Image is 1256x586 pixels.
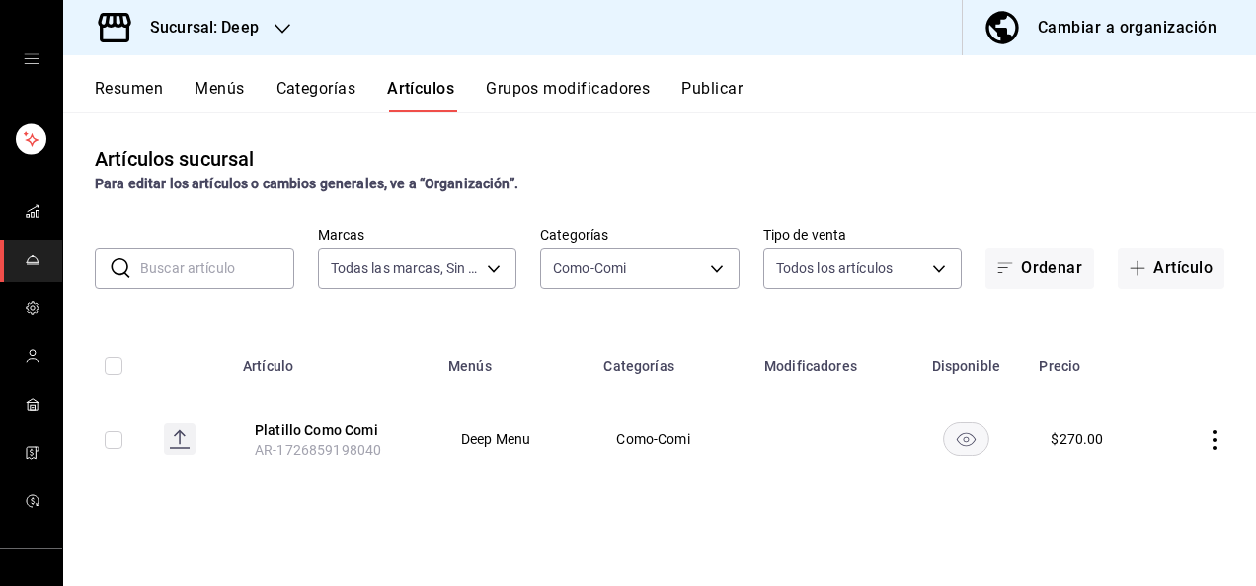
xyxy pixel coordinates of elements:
button: Menús [195,79,244,112]
label: Tipo de venta [763,228,963,242]
label: Marcas [318,228,517,242]
button: Artículos [387,79,454,112]
button: Categorías [276,79,356,112]
button: Grupos modificadores [486,79,650,112]
th: Disponible [904,329,1027,392]
span: Todos los artículos [776,258,894,278]
button: edit-product-location [255,420,413,440]
span: AR-1726859198040 [255,442,381,458]
th: Precio [1027,329,1157,392]
div: $ 270.00 [1051,429,1103,449]
span: Como-Comi [553,258,626,278]
button: Ordenar [985,248,1094,289]
button: availability-product [943,422,989,456]
span: Como-Comi [616,432,728,446]
button: open drawer [24,51,39,67]
label: Categorías [540,228,740,242]
th: Menús [436,329,591,392]
h3: Sucursal: Deep [134,16,259,39]
th: Modificadores [752,329,904,392]
span: Todas las marcas, Sin marca [331,258,481,278]
div: Cambiar a organización [1038,14,1217,41]
span: Deep Menu [461,432,567,446]
button: actions [1205,430,1224,450]
input: Buscar artículo [140,249,294,288]
th: Artículo [231,329,436,392]
strong: Para editar los artículos o cambios generales, ve a “Organización”. [95,176,518,191]
div: navigation tabs [95,79,1256,112]
button: Publicar [681,79,743,112]
div: Artículos sucursal [95,144,254,174]
th: Categorías [591,329,752,392]
button: Artículo [1118,248,1224,289]
button: Resumen [95,79,163,112]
